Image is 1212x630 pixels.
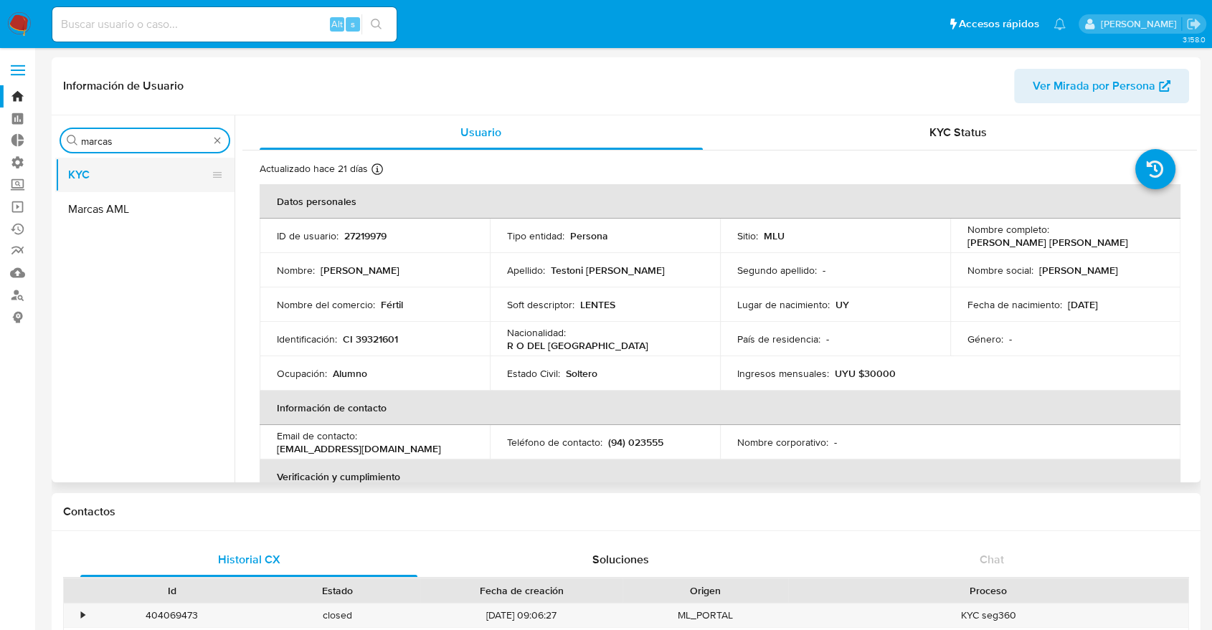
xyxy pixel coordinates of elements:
p: Soltero [566,367,597,380]
p: ID de usuario : [277,229,338,242]
span: Accesos rápidos [959,16,1039,32]
p: Nombre corporativo : [737,436,828,449]
div: Origen [633,583,778,598]
p: Identificación : [277,333,337,345]
th: Datos personales [260,184,1180,219]
p: [PERSON_NAME] [321,264,399,277]
p: Testoni [PERSON_NAME] [551,264,665,277]
p: País de residencia : [737,333,820,345]
input: Buscar usuario o caso... [52,15,397,34]
p: Nacionalidad : [507,326,566,339]
p: Persona [570,229,608,242]
button: KYC [55,158,223,192]
span: Historial CX [218,551,280,568]
div: 404069473 [89,603,255,627]
p: Email de contacto : [277,429,357,442]
p: Segundo apellido : [737,264,817,277]
button: Buscar [67,135,78,146]
span: Usuario [460,124,501,140]
p: Género : [967,333,1003,345]
div: • [81,608,85,622]
button: Marcas AML [55,192,235,226]
p: UYU $30000 [835,367,896,380]
p: 27219979 [344,229,387,242]
p: LENTES [580,298,615,311]
div: Id [99,583,245,598]
p: [EMAIL_ADDRESS][DOMAIN_NAME] [277,442,441,455]
p: MLU [764,229,785,242]
p: (94) 023555 [608,436,663,449]
span: Ver Mirada por Persona [1033,69,1155,103]
p: Lugar de nacimiento : [737,298,830,311]
p: Nombre completo : [967,223,1049,236]
h1: Contactos [63,505,1189,519]
span: KYC Status [929,124,987,140]
p: Teléfono de contacto : [507,436,602,449]
p: - [826,333,829,345]
button: Ver Mirada por Persona [1014,69,1189,103]
p: Ingresos mensuales : [737,367,829,380]
span: s [351,17,355,31]
p: Estado Civil : [507,367,560,380]
div: closed [255,603,420,627]
h1: Información de Usuario [63,79,184,93]
p: UY [835,298,849,311]
p: Sitio : [737,229,758,242]
p: - [1009,333,1012,345]
th: Información de contacto [260,391,1180,425]
div: KYC seg360 [788,603,1188,627]
a: Salir [1186,16,1201,32]
span: Alt [331,17,343,31]
button: search-icon [361,14,391,34]
p: - [823,264,825,277]
p: Fértil [381,298,403,311]
div: Estado [265,583,410,598]
input: Buscar [81,135,209,148]
p: Ocupación : [277,367,327,380]
span: Soluciones [592,551,649,568]
p: - [834,436,837,449]
div: ML_PORTAL [622,603,788,627]
p: Alumno [333,367,367,380]
p: Soft descriptor : [507,298,574,311]
p: Nombre : [277,264,315,277]
p: Tipo entidad : [507,229,564,242]
p: Nombre del comercio : [277,298,375,311]
p: CI 39321601 [343,333,398,345]
a: Notificaciones [1054,18,1066,30]
th: Verificación y cumplimiento [260,459,1180,494]
div: Proceso [798,583,1178,598]
p: [PERSON_NAME] [PERSON_NAME] [967,236,1128,249]
p: R O DEL [GEOGRAPHIC_DATA] [507,339,648,352]
p: [DATE] [1068,298,1098,311]
div: [DATE] 09:06:27 [420,603,622,627]
span: Chat [980,551,1004,568]
p: Nombre social : [967,264,1033,277]
p: Apellido : [507,264,545,277]
p: [PERSON_NAME] [1039,264,1118,277]
p: juan.tosini@mercadolibre.com [1100,17,1181,31]
button: Borrar [212,135,223,146]
p: Actualizado hace 21 días [260,162,368,176]
p: Fecha de nacimiento : [967,298,1062,311]
div: Fecha de creación [430,583,612,598]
